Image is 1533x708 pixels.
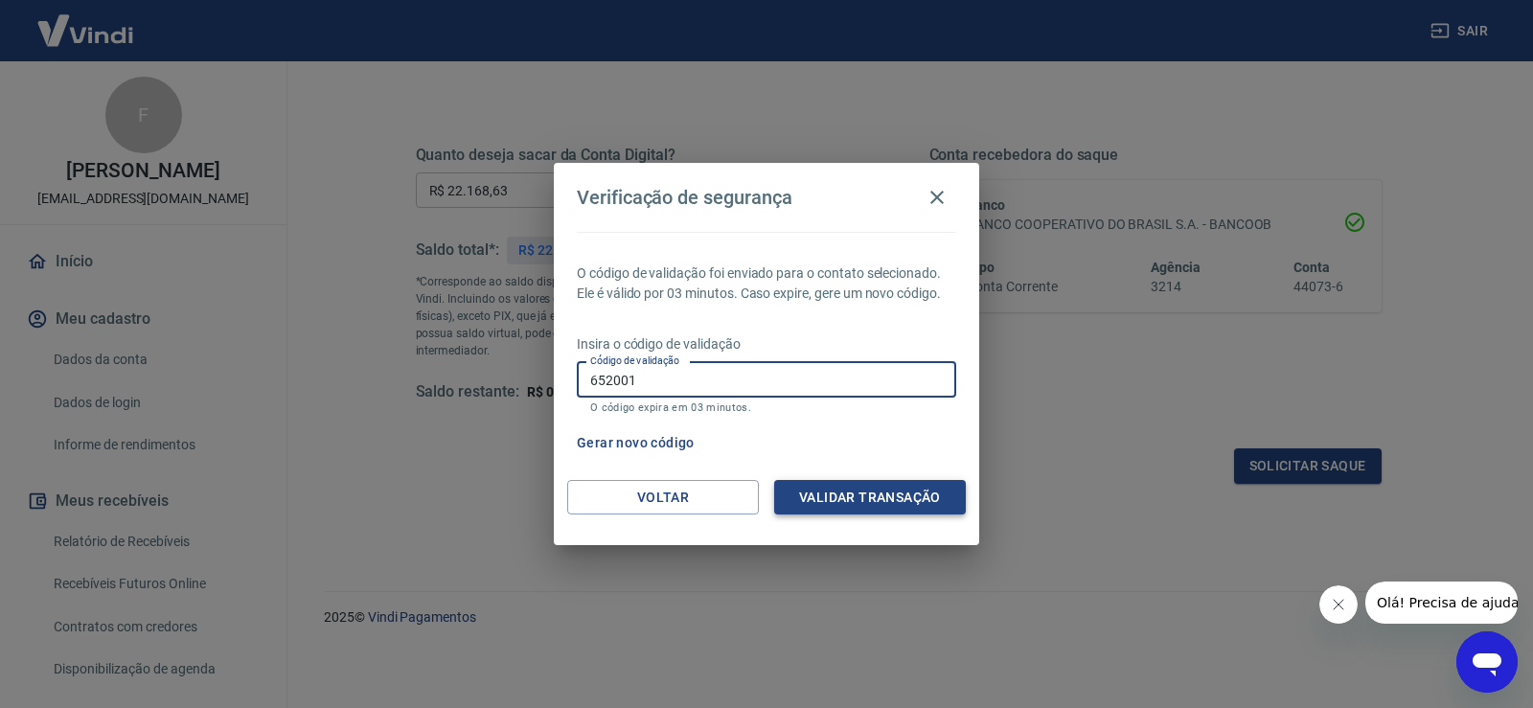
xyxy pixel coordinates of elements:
p: O código de validação foi enviado para o contato selecionado. Ele é válido por 03 minutos. Caso e... [577,263,956,304]
iframe: Fechar mensagem [1319,585,1358,624]
p: Insira o código de validação [577,334,956,354]
iframe: Botão para abrir a janela de mensagens [1456,631,1518,693]
iframe: Mensagem da empresa [1365,582,1518,624]
label: Código de validação [590,354,679,368]
p: O código expira em 03 minutos. [590,401,943,414]
h4: Verificação de segurança [577,186,792,209]
button: Validar transação [774,480,966,515]
button: Gerar novo código [569,425,702,461]
button: Voltar [567,480,759,515]
span: Olá! Precisa de ajuda? [11,13,161,29]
